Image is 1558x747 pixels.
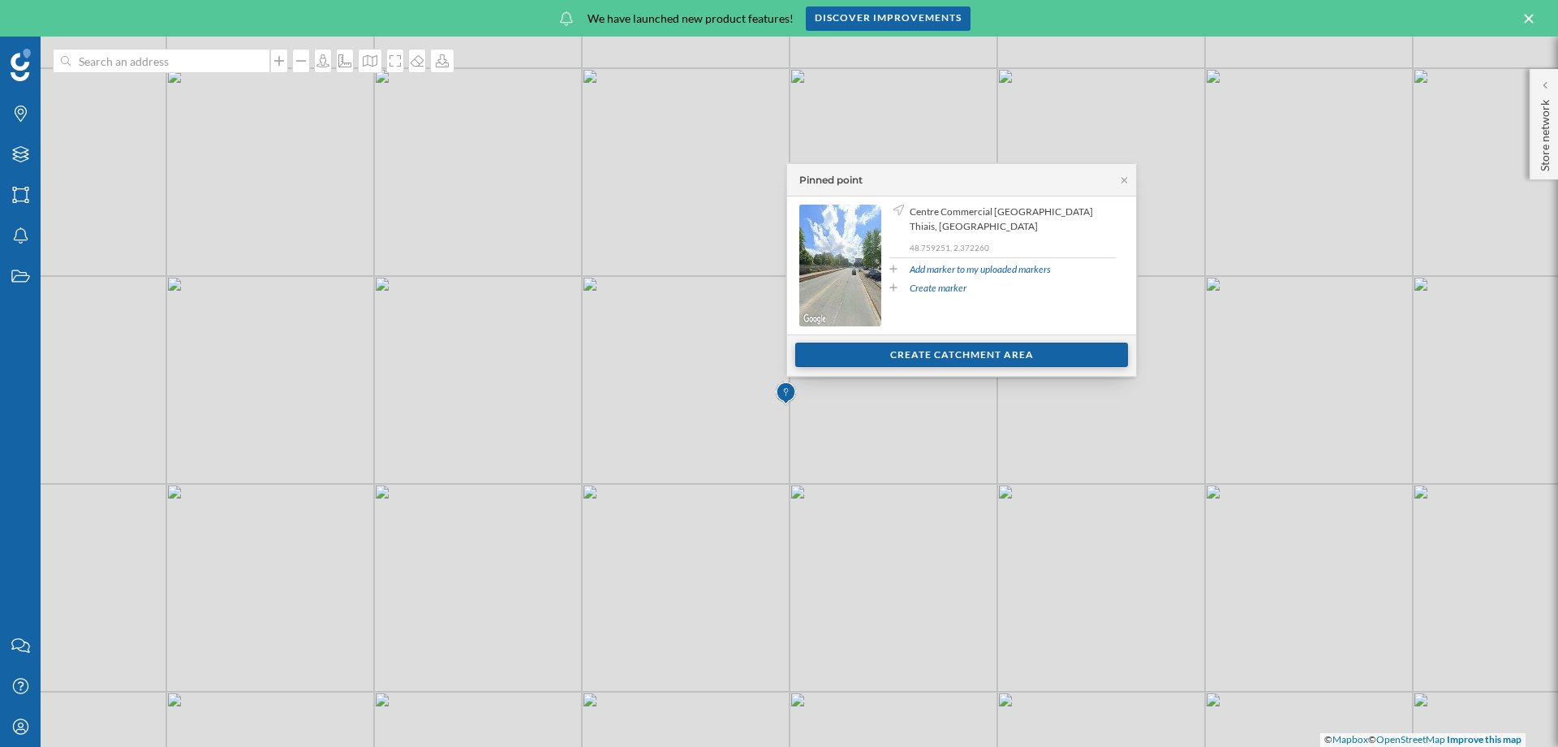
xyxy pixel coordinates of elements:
[910,205,1112,234] span: Centre Commercial [GEOGRAPHIC_DATA] Thiais, [GEOGRAPHIC_DATA]
[910,281,966,296] a: Create marker
[1537,93,1553,171] p: Store network
[34,11,92,26] span: Soporte
[1332,733,1368,745] a: Mapbox
[776,378,796,410] img: Marker
[910,262,1051,277] a: Add marker to my uploaded markers
[11,49,31,81] img: Geoblink Logo
[910,242,1116,253] p: 48.759251, 2.372260
[1320,733,1526,747] div: © ©
[1376,733,1445,745] a: OpenStreetMap
[1447,733,1521,745] a: Improve this map
[799,173,863,188] div: Pinned point
[587,11,794,27] span: We have launched new product features!
[799,205,881,326] img: streetview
